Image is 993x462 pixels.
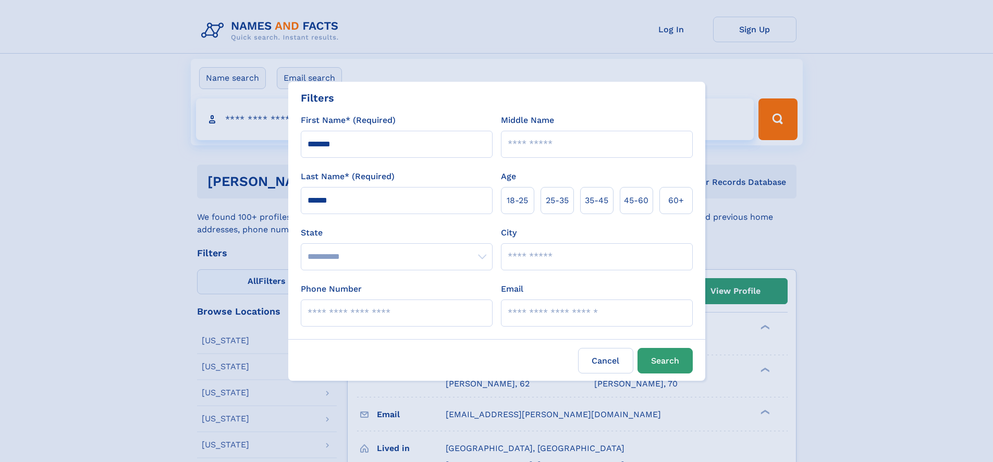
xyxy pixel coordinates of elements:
span: 45‑60 [624,194,648,207]
span: 18‑25 [507,194,528,207]
span: 60+ [668,194,684,207]
div: Filters [301,90,334,106]
label: City [501,227,517,239]
label: Email [501,283,523,295]
label: Age [501,170,516,183]
button: Search [638,348,693,373]
label: Middle Name [501,114,554,127]
label: Phone Number [301,283,362,295]
span: 35‑45 [585,194,608,207]
label: State [301,227,493,239]
label: Cancel [578,348,633,373]
span: 25‑35 [546,194,569,207]
label: Last Name* (Required) [301,170,395,183]
label: First Name* (Required) [301,114,396,127]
